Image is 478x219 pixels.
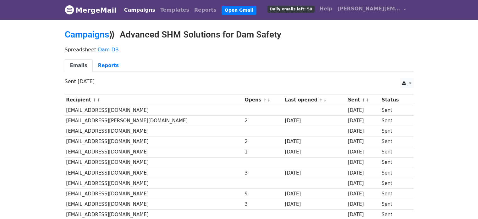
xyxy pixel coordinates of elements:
[65,168,243,178] td: [EMAIL_ADDRESS][DOMAIN_NAME]
[192,4,219,16] a: Reports
[244,117,282,124] div: 2
[244,170,282,177] div: 3
[65,105,243,116] td: [EMAIL_ADDRESS][DOMAIN_NAME]
[380,126,409,136] td: Sent
[348,201,379,208] div: [DATE]
[93,98,96,102] a: ↑
[267,6,314,13] span: Daily emails left: 50
[348,180,379,187] div: [DATE]
[65,59,93,72] a: Emails
[348,128,379,135] div: [DATE]
[380,199,409,210] td: Sent
[380,178,409,188] td: Sent
[380,147,409,157] td: Sent
[65,78,414,85] p: Sent [DATE]
[285,201,345,208] div: [DATE]
[263,98,266,102] a: ↑
[285,148,345,156] div: [DATE]
[222,6,256,15] a: Open Gmail
[65,178,243,188] td: [EMAIL_ADDRESS][DOMAIN_NAME]
[65,199,243,210] td: [EMAIL_ADDRESS][DOMAIN_NAME]
[348,117,379,124] div: [DATE]
[348,107,379,114] div: [DATE]
[122,4,158,16] a: Campaigns
[65,5,74,14] img: MergeMail logo
[285,117,345,124] div: [DATE]
[338,5,400,13] span: [PERSON_NAME][EMAIL_ADDRESS][DOMAIN_NAME]
[348,138,379,145] div: [DATE]
[265,3,317,15] a: Daily emails left: 50
[65,157,243,168] td: [EMAIL_ADDRESS][DOMAIN_NAME]
[380,116,409,126] td: Sent
[244,138,282,145] div: 2
[285,170,345,177] div: [DATE]
[98,47,119,53] a: Dam DB
[65,29,109,40] a: Campaigns
[65,116,243,126] td: [EMAIL_ADDRESS][PERSON_NAME][DOMAIN_NAME]
[362,98,365,102] a: ↑
[243,95,283,105] th: Opens
[346,95,380,105] th: Sent
[380,168,409,178] td: Sent
[283,95,346,105] th: Last opened
[348,190,379,198] div: [DATE]
[65,147,243,157] td: [EMAIL_ADDRESS][DOMAIN_NAME]
[93,59,124,72] a: Reports
[97,98,100,102] a: ↓
[366,98,369,102] a: ↓
[380,95,409,105] th: Status
[348,170,379,177] div: [DATE]
[267,98,271,102] a: ↓
[65,29,414,40] h2: ⟫ Advanced SHM Solutions for Dam Safety
[323,98,327,102] a: ↓
[244,190,282,198] div: 9
[348,148,379,156] div: [DATE]
[317,3,335,15] a: Help
[244,148,282,156] div: 1
[335,3,409,17] a: [PERSON_NAME][EMAIL_ADDRESS][DOMAIN_NAME]
[380,188,409,199] td: Sent
[319,98,323,102] a: ↑
[348,211,379,218] div: [DATE]
[65,46,414,53] p: Spreadsheet:
[65,126,243,136] td: [EMAIL_ADDRESS][DOMAIN_NAME]
[285,190,345,198] div: [DATE]
[348,159,379,166] div: [DATE]
[380,136,409,147] td: Sent
[65,3,117,17] a: MergeMail
[380,157,409,168] td: Sent
[285,138,345,145] div: [DATE]
[65,136,243,147] td: [EMAIL_ADDRESS][DOMAIN_NAME]
[65,95,243,105] th: Recipient
[65,188,243,199] td: [EMAIL_ADDRESS][DOMAIN_NAME]
[380,105,409,116] td: Sent
[244,201,282,208] div: 3
[158,4,192,16] a: Templates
